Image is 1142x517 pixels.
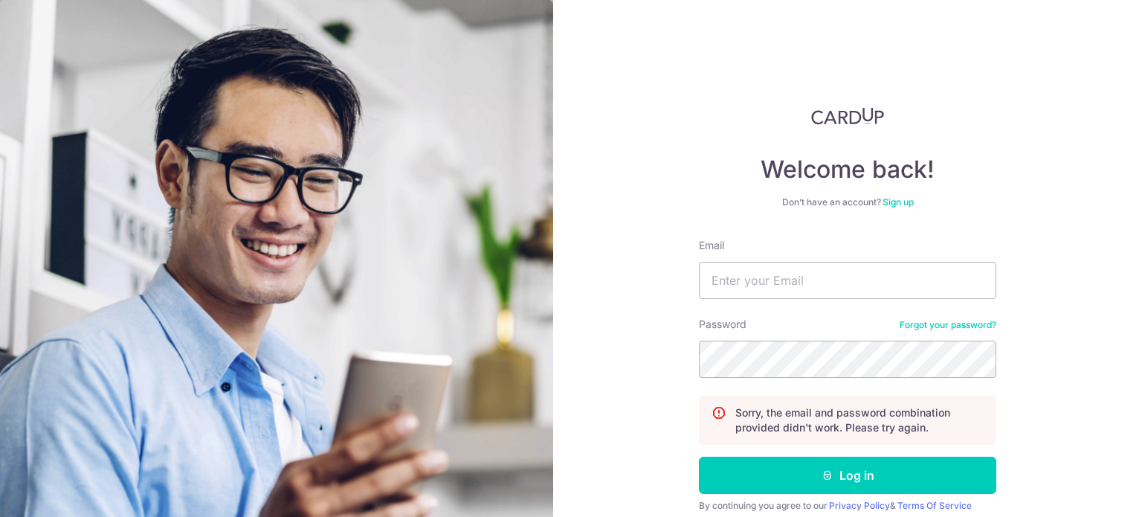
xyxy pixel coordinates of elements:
p: Sorry, the email and password combination provided didn't work. Please try again. [735,405,984,435]
a: Terms Of Service [897,500,972,511]
img: CardUp Logo [811,107,884,125]
label: Email [699,238,724,253]
input: Enter your Email [699,262,996,299]
div: By continuing you agree to our & [699,500,996,512]
a: Forgot your password? [900,319,996,331]
div: Don’t have an account? [699,196,996,208]
h4: Welcome back! [699,155,996,184]
label: Password [699,317,746,332]
button: Log in [699,457,996,494]
a: Sign up [883,196,914,208]
a: Privacy Policy [829,500,890,511]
